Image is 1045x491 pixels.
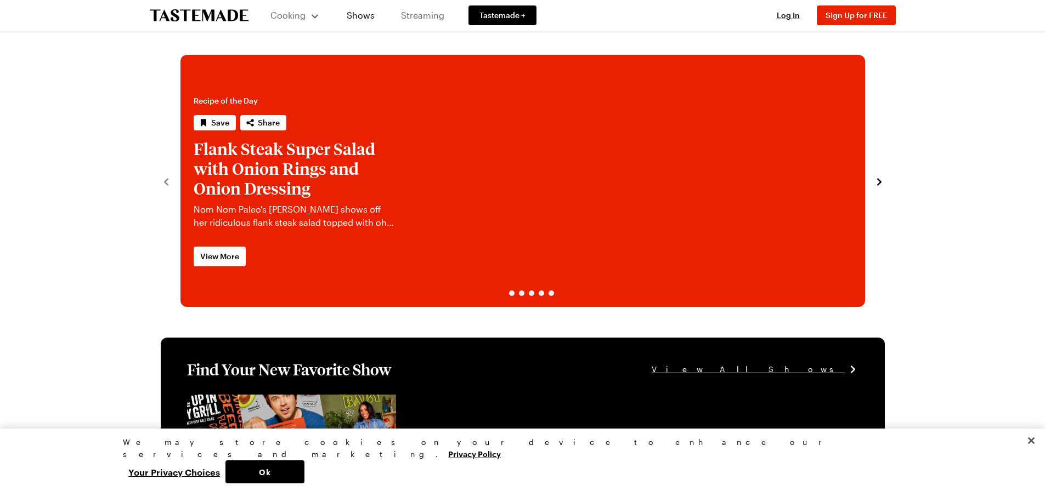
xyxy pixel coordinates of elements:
[194,247,246,266] a: View More
[187,396,337,406] a: View full content for [object Object]
[180,55,865,307] div: 1 / 6
[874,174,885,187] button: navigate to next item
[418,396,568,406] a: View full content for [object Object]
[225,460,304,483] button: Ok
[491,290,505,296] span: Go to slide 1
[509,290,515,296] span: Go to slide 2
[187,359,391,379] h1: Find Your New Favorite Show
[539,290,544,296] span: Go to slide 5
[649,396,799,406] a: View full content for [object Object]
[448,448,501,459] a: More information about your privacy, opens in a new tab
[777,10,800,20] span: Log In
[652,363,845,375] span: View All Shows
[123,436,913,460] div: We may store cookies on your device to enhance our services and marketing.
[123,436,913,483] div: Privacy
[200,251,239,262] span: View More
[240,115,286,130] button: Share
[150,9,248,22] a: To Tastemade Home Page
[479,10,526,21] span: Tastemade +
[519,290,524,296] span: Go to slide 3
[123,460,225,483] button: Your Privacy Choices
[211,117,229,128] span: Save
[1019,429,1043,453] button: Close
[826,10,887,20] span: Sign Up for FREE
[161,174,172,187] button: navigate to previous item
[468,5,536,25] a: Tastemade +
[652,363,858,375] a: View All Shows
[258,117,280,128] span: Share
[549,290,554,296] span: Go to slide 6
[766,10,810,21] button: Log In
[270,10,306,20] span: Cooking
[817,5,896,25] button: Sign Up for FREE
[194,115,236,130] button: Save recipe
[270,2,320,28] button: Cooking
[529,290,534,296] span: Go to slide 4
